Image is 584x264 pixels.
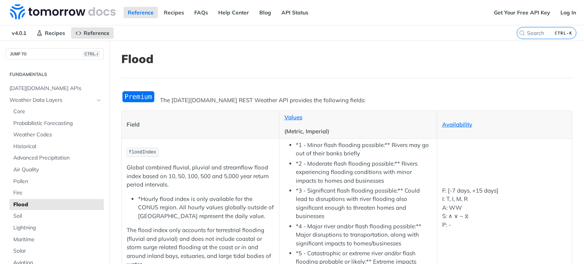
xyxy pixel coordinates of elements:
[84,30,109,36] span: Reference
[45,30,65,36] span: Recipes
[10,245,104,257] a: Solar
[127,120,274,129] p: Field
[6,48,104,60] button: JUMP TOCTRL-/
[13,212,102,220] span: Soil
[124,7,158,18] a: Reference
[6,95,104,106] a: Weather Data LayersHide subpages for Weather Data Layers
[10,4,116,19] img: Tomorrow.io Weather API Docs
[10,96,94,104] span: Weather Data Layers
[13,189,102,197] span: Fire
[160,7,188,18] a: Recipes
[32,27,69,39] a: Recipes
[10,118,104,129] a: Probabilistic Forecasting
[6,83,104,94] a: [DATE][DOMAIN_NAME] APIs
[13,120,102,127] span: Probabilistic Forecasting
[190,7,212,18] a: FAQs
[138,195,274,221] li: *Hourly flood index is only available for the CONUS region. All hourly values globally outside of...
[13,201,102,209] span: Flood
[442,187,567,229] p: F: [-7 days, +15 days] I: T, I, M, R A: WW S: ∧ ∨ ~ ⧖ P: -
[71,27,114,39] a: Reference
[121,52,572,66] h1: Flood
[296,187,432,221] li: *3 - Significant flash flooding possible:** Could lead to disruptions with river flooding also si...
[96,97,102,103] button: Hide subpages for Weather Data Layers
[442,121,472,128] a: Availability
[13,154,102,162] span: Advanced Precipitation
[10,164,104,175] a: Air Quality
[296,160,432,185] li: *2 - Moderate flash flooding possible:** Rivers experiencing flooding conditions with minor impac...
[10,85,102,92] span: [DATE][DOMAIN_NAME] APIs
[6,71,104,78] h2: Fundamentals
[10,199,104,210] a: Flood
[13,131,102,139] span: Weather Codes
[284,114,302,121] a: Values
[284,127,432,136] p: (Metric, Imperial)
[10,152,104,164] a: Advanced Precipitation
[13,143,102,150] span: Historical
[277,7,313,18] a: API Status
[553,29,574,37] kbd: CTRL-K
[13,224,102,232] span: Lightning
[10,141,104,152] a: Historical
[556,7,580,18] a: Log In
[214,7,253,18] a: Help Center
[127,163,274,189] p: Global combined fluvial, pluvial and streamflow flood index based on 10, 50, 100, 500 and 5,000 y...
[121,96,572,105] p: The [DATE][DOMAIN_NAME] REST Weather API provides the following fields:
[10,222,104,234] a: Lightning
[10,234,104,245] a: Maritime
[10,187,104,199] a: Fire
[10,129,104,141] a: Weather Codes
[490,7,554,18] a: Get Your Free API Key
[255,7,275,18] a: Blog
[13,108,102,115] span: Core
[519,30,525,36] svg: Search
[10,210,104,222] a: Soil
[296,141,432,158] li: *1 - Minor flash flooding possible:** Rivers may go out of their banks briefly
[296,222,432,248] li: *4 - Major river and/or flash flooding possible:** Major disruptions to transportation, along wit...
[8,27,30,39] span: v4.0.1
[13,166,102,174] span: Air Quality
[83,51,100,57] span: CTRL-/
[13,178,102,185] span: Pollen
[10,106,104,117] a: Core
[13,247,102,255] span: Solar
[13,236,102,243] span: Maritime
[129,150,156,155] span: floodIndex
[10,176,104,187] a: Pollen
